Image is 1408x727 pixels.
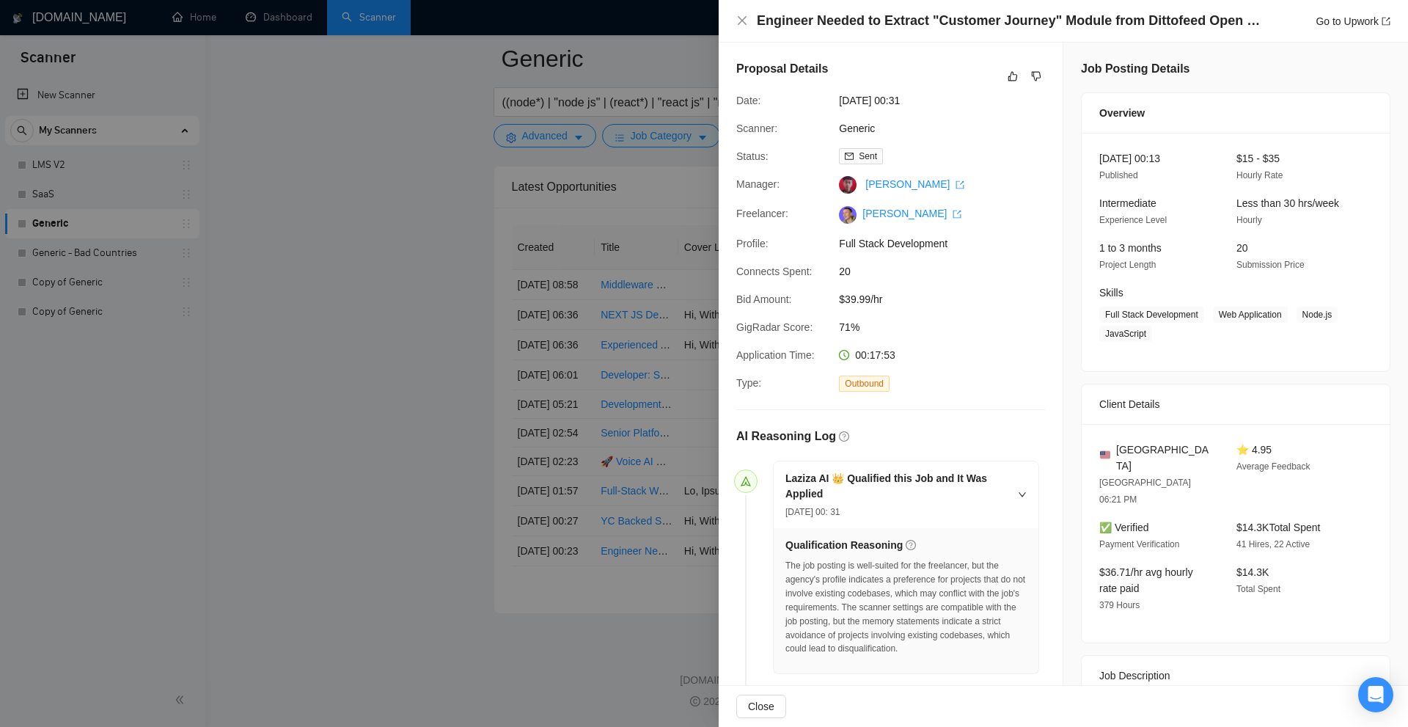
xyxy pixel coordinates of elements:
[736,123,777,134] span: Scanner:
[859,151,877,161] span: Sent
[1213,307,1288,323] span: Web Application
[1099,105,1145,121] span: Overview
[736,293,792,305] span: Bid Amount:
[855,349,895,361] span: 00:17:53
[1099,600,1140,610] span: 379 Hours
[1008,70,1018,82] span: like
[1236,170,1283,180] span: Hourly Rate
[1236,522,1320,533] span: $14.3K Total Spent
[839,350,849,360] span: clock-circle
[953,210,961,219] span: export
[1236,242,1248,254] span: 20
[1236,260,1305,270] span: Submission Price
[1099,384,1372,424] div: Client Details
[906,540,916,550] span: question-circle
[839,431,849,442] span: question-circle
[1018,490,1027,499] span: right
[1116,442,1213,474] span: [GEOGRAPHIC_DATA]
[1236,584,1280,594] span: Total Spent
[736,695,786,718] button: Close
[736,95,760,106] span: Date:
[839,263,1059,280] span: 20
[862,208,961,219] a: [PERSON_NAME] export
[736,15,748,26] span: close
[839,376,890,392] span: Outbound
[839,206,857,224] img: c1fLOt7IRNoRTqMDzQpH-yuksa4op7fHU5moMo4jw0wVFd4TEvIxXRy8xfbAMSqx44
[1099,307,1204,323] span: Full Stack Development
[1027,67,1045,85] button: dislike
[1099,539,1179,549] span: Payment Verification
[736,428,836,445] h5: AI Reasoning Log
[1099,522,1149,533] span: ✅ Verified
[736,238,769,249] span: Profile:
[736,208,788,219] span: Freelancer:
[1099,566,1193,594] span: $36.71/hr avg hourly rate paid
[757,12,1263,30] h4: Engineer Needed to Extract "Customer Journey" Module from Dittofeed Open Source Project
[785,471,1009,502] h5: Laziza AI 👑 Qualified this Job and It Was Applied
[839,319,1059,335] span: 71%
[1099,153,1160,164] span: [DATE] 00:13
[1099,197,1156,209] span: Intermediate
[1004,67,1022,85] button: like
[736,60,828,78] h5: Proposal Details
[845,152,854,161] span: mail
[736,349,815,361] span: Application Time:
[839,291,1059,307] span: $39.99/hr
[1099,215,1167,225] span: Experience Level
[839,120,1059,136] span: Generic
[1099,260,1156,270] span: Project Length
[1236,197,1339,209] span: Less than 30 hrs/week
[839,92,1059,109] span: [DATE] 00:31
[1081,60,1189,78] h5: Job Posting Details
[1236,566,1269,578] span: $14.3K
[1100,450,1110,460] img: 🇺🇸
[1099,242,1162,254] span: 1 to 3 months
[741,476,751,486] span: send
[785,507,840,517] span: [DATE] 00: 31
[1099,326,1152,342] span: JavaScript
[839,235,1059,252] span: Full Stack Development
[736,15,748,27] button: Close
[1316,15,1390,27] a: Go to Upworkexport
[1099,478,1191,505] span: [GEOGRAPHIC_DATA] 06:21 PM
[1099,170,1138,180] span: Published
[1382,17,1390,26] span: export
[1236,215,1262,225] span: Hourly
[1358,677,1393,712] div: Open Intercom Messenger
[1297,307,1338,323] span: Node.js
[1236,539,1310,549] span: 41 Hires, 22 Active
[1099,287,1123,299] span: Skills
[785,538,903,553] h5: Qualification Reasoning
[1099,656,1372,695] div: Job Description
[736,377,761,389] span: Type:
[736,266,813,277] span: Connects Spent:
[736,150,769,162] span: Status:
[736,178,780,190] span: Manager:
[1236,153,1280,164] span: $15 - $35
[736,321,813,333] span: GigRadar Score:
[785,559,1027,656] div: The job posting is well-suited for the freelancer, but the agency's profile indicates a preferenc...
[1031,70,1041,82] span: dislike
[748,698,774,715] span: Close
[865,178,964,190] a: [PERSON_NAME] export
[956,180,964,189] span: export
[1236,461,1310,472] span: Average Feedback
[1236,444,1272,456] span: ⭐ 4.95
